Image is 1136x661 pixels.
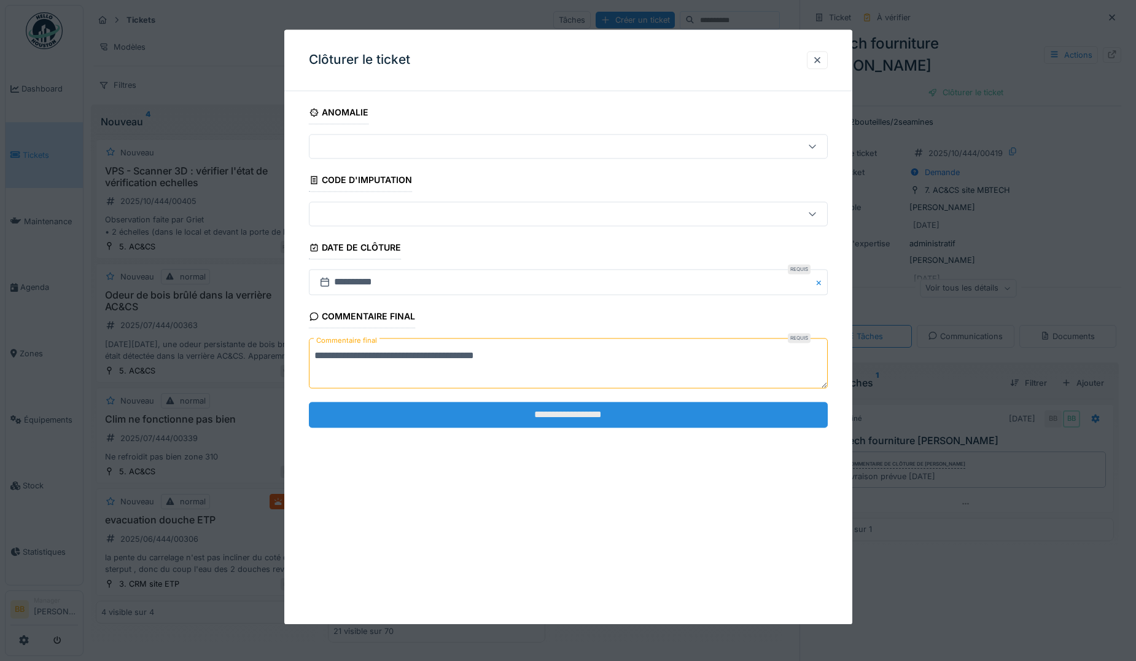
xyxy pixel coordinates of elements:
h3: Clôturer le ticket [309,52,410,68]
label: Commentaire final [314,334,379,349]
div: Requis [788,265,811,275]
button: Close [814,270,828,295]
div: Commentaire final [309,308,416,329]
div: Requis [788,334,811,343]
div: Code d'imputation [309,171,413,192]
div: Date de clôture [309,239,402,260]
div: Anomalie [309,103,369,124]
